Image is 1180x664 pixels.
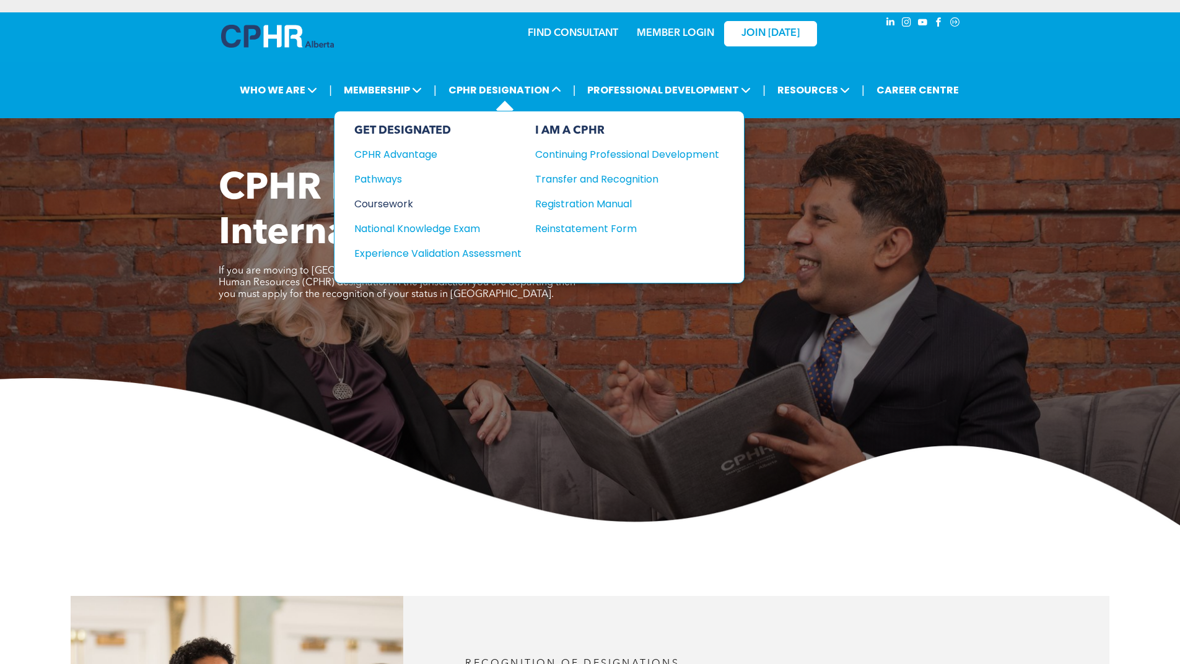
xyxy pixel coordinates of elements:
a: Coursework [354,196,522,212]
span: RESOURCES [774,79,854,101]
a: facebook [932,15,946,32]
a: Registration Manual [535,196,719,212]
a: Social network [948,15,962,32]
li: | [862,77,865,103]
div: Experience Validation Assessment [354,246,505,261]
a: CAREER CENTRE [873,79,963,101]
div: Coursework [354,196,505,212]
div: CPHR Advantage [354,147,505,162]
span: CPHR DESIGNATION [445,79,565,101]
a: Transfer and Recognition [535,171,719,187]
div: Continuing Professional Development [535,147,701,162]
a: National Knowledge Exam [354,221,522,236]
a: FIND CONSULTANT [528,28,618,38]
li: | [763,77,766,103]
li: | [573,77,576,103]
a: Pathways [354,171,522,187]
div: Registration Manual [535,196,701,212]
a: CPHR Advantage [354,147,522,162]
a: MEMBER LOGIN [637,28,714,38]
a: youtube [916,15,930,32]
a: Experience Validation Assessment [354,246,522,261]
div: GET DESIGNATED [354,124,522,137]
span: CPHR Provincial Transfer and International Recognition [219,171,738,252]
span: PROFESSIONAL DEVELOPMENT [583,79,754,101]
span: JOIN [DATE] [741,28,800,40]
span: If you are moving to [GEOGRAPHIC_DATA] and hold a Chartered Professional in Human Resources (CPHR... [219,266,580,300]
a: instagram [900,15,914,32]
div: Reinstatement Form [535,221,701,236]
div: I AM A CPHR [535,124,719,137]
div: Pathways [354,171,505,187]
div: National Knowledge Exam [354,221,505,236]
li: | [329,77,332,103]
img: A blue and white logo for cp alberta [221,25,334,48]
div: Transfer and Recognition [535,171,701,187]
a: JOIN [DATE] [724,21,817,46]
li: | [434,77,437,103]
a: Continuing Professional Development [535,147,719,162]
span: WHO WE ARE [236,79,321,101]
a: Reinstatement Form [535,221,719,236]
a: linkedin [884,15,898,32]
span: MEMBERSHIP [340,79,426,101]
